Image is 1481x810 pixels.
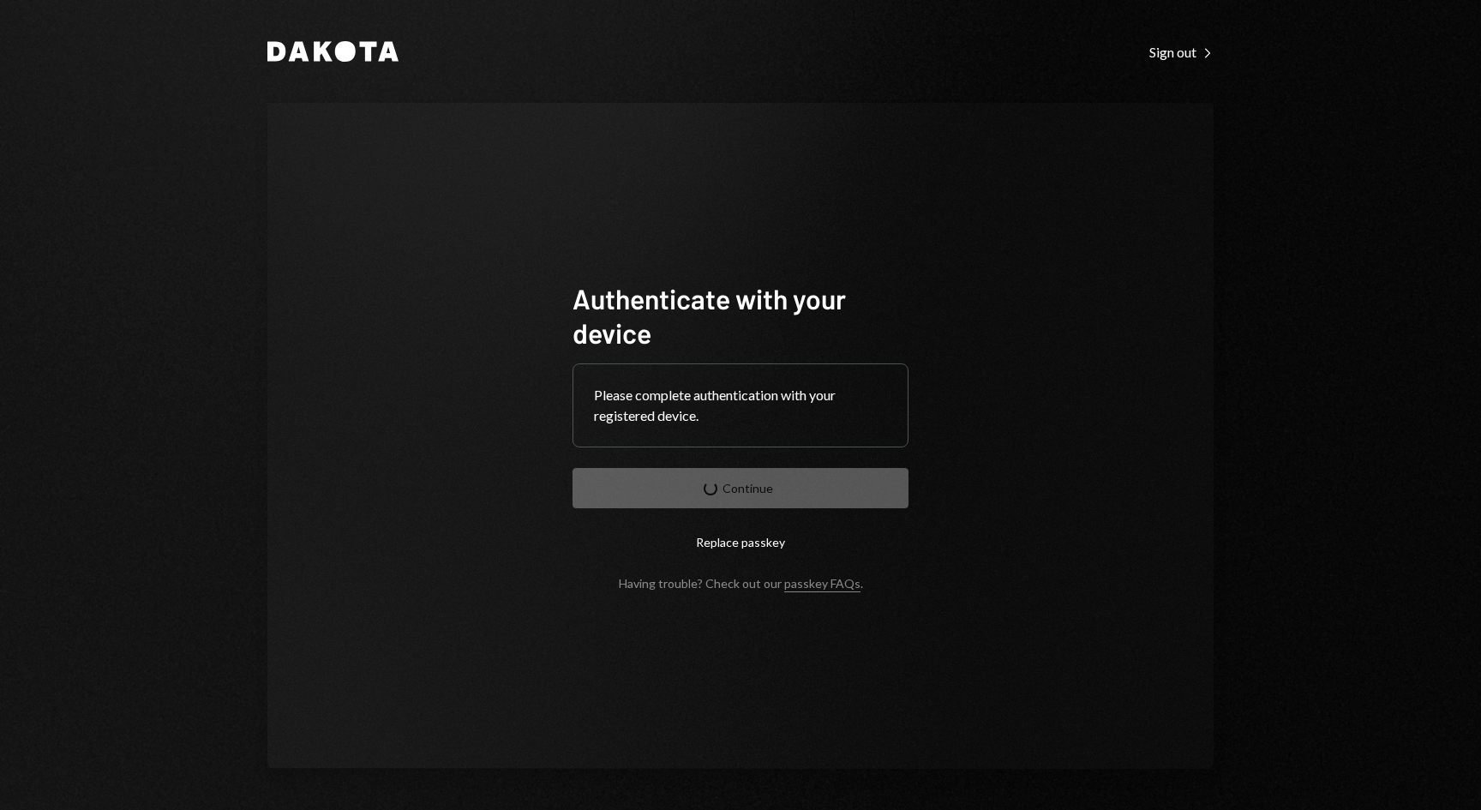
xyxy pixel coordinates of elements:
[1149,42,1214,61] a: Sign out
[573,522,908,562] button: Replace passkey
[1149,44,1214,61] div: Sign out
[594,385,887,426] div: Please complete authentication with your registered device.
[619,576,863,591] div: Having trouble? Check out our .
[573,281,908,350] h1: Authenticate with your device
[784,576,860,592] a: passkey FAQs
